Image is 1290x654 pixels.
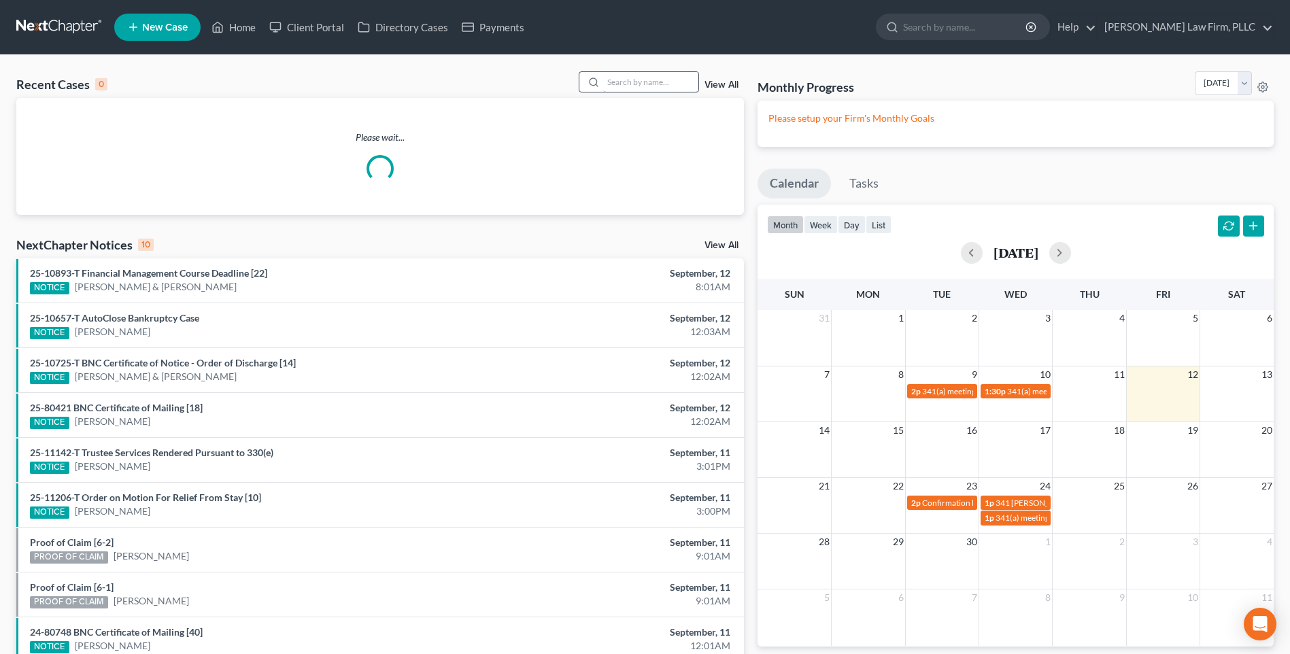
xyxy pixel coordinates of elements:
[758,169,831,199] a: Calendar
[1118,589,1126,606] span: 9
[1044,534,1052,550] span: 1
[965,534,979,550] span: 30
[1113,422,1126,438] span: 18
[892,478,905,494] span: 22
[1118,310,1126,326] span: 4
[506,446,730,460] div: September, 11
[30,551,108,564] div: PROOF OF CLAIM
[506,460,730,473] div: 3:01PM
[506,370,730,383] div: 12:02AM
[817,310,831,326] span: 31
[1191,310,1200,326] span: 5
[30,267,267,279] a: 25-10893-T Financial Management Course Deadline [22]
[817,422,831,438] span: 14
[897,310,905,326] span: 1
[1038,422,1052,438] span: 17
[892,422,905,438] span: 15
[897,589,905,606] span: 6
[838,216,866,234] button: day
[455,15,531,39] a: Payments
[30,536,114,548] a: Proof of Claim [6-2]
[506,625,730,639] div: September, 11
[804,216,838,234] button: week
[785,288,804,300] span: Sun
[985,498,994,508] span: 1p
[30,641,69,653] div: NOTICE
[506,536,730,549] div: September, 11
[705,241,739,250] a: View All
[506,504,730,518] div: 3:00PM
[114,594,189,608] a: [PERSON_NAME]
[758,79,854,95] h3: Monthly Progress
[1113,478,1126,494] span: 25
[506,594,730,608] div: 9:01AM
[603,72,698,92] input: Search by name...
[985,386,1006,396] span: 1:30p
[75,415,150,428] a: [PERSON_NAME]
[1186,589,1200,606] span: 10
[138,239,154,251] div: 10
[75,370,237,383] a: [PERSON_NAME] & [PERSON_NAME]
[1191,534,1200,550] span: 3
[837,169,891,199] a: Tasks
[30,282,69,294] div: NOTICE
[897,366,905,383] span: 8
[1080,288,1100,300] span: Thu
[1156,288,1170,300] span: Fri
[30,506,69,519] div: NOTICE
[970,589,979,606] span: 7
[768,111,1263,125] p: Please setup your Firm's Monthly Goals
[1038,478,1052,494] span: 24
[922,498,1076,508] span: Confirmation hearing for [PERSON_NAME]
[1038,366,1052,383] span: 10
[16,237,154,253] div: NextChapter Notices
[506,266,730,280] div: September, 12
[1118,534,1126,550] span: 2
[1098,15,1273,39] a: [PERSON_NAME] Law Firm, PLLC
[866,216,892,234] button: list
[30,312,199,324] a: 25-10657-T AutoClose Bankruptcy Case
[506,639,730,653] div: 12:01AM
[30,626,203,638] a: 24-80748 BNC Certificate of Mailing [40]
[30,462,69,474] div: NOTICE
[1244,608,1276,640] div: Open Intercom Messenger
[506,356,730,370] div: September, 12
[823,589,831,606] span: 5
[970,366,979,383] span: 9
[856,288,880,300] span: Mon
[965,422,979,438] span: 16
[996,513,1127,523] span: 341(a) meeting for [PERSON_NAME]
[1260,478,1274,494] span: 27
[817,534,831,550] span: 28
[262,15,351,39] a: Client Portal
[16,76,107,92] div: Recent Cases
[114,549,189,563] a: [PERSON_NAME]
[16,131,744,144] p: Please wait...
[30,596,108,608] div: PROOF OF CLAIM
[933,288,951,300] span: Tue
[205,15,262,39] a: Home
[892,534,905,550] span: 29
[75,280,237,294] a: [PERSON_NAME] & [PERSON_NAME]
[506,311,730,325] div: September, 12
[903,14,1028,39] input: Search by name...
[1044,310,1052,326] span: 3
[767,216,804,234] button: month
[30,581,114,593] a: Proof of Claim [6-1]
[506,415,730,428] div: 12:02AM
[1266,534,1274,550] span: 4
[985,513,994,523] span: 1p
[922,386,1053,396] span: 341(a) meeting for [PERSON_NAME]
[506,581,730,594] div: September, 11
[994,245,1038,260] h2: [DATE]
[1044,589,1052,606] span: 8
[75,504,150,518] a: [PERSON_NAME]
[1186,478,1200,494] span: 26
[506,280,730,294] div: 8:01AM
[1260,366,1274,383] span: 13
[75,325,150,339] a: [PERSON_NAME]
[911,498,921,508] span: 2p
[1260,422,1274,438] span: 20
[30,327,69,339] div: NOTICE
[351,15,455,39] a: Directory Cases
